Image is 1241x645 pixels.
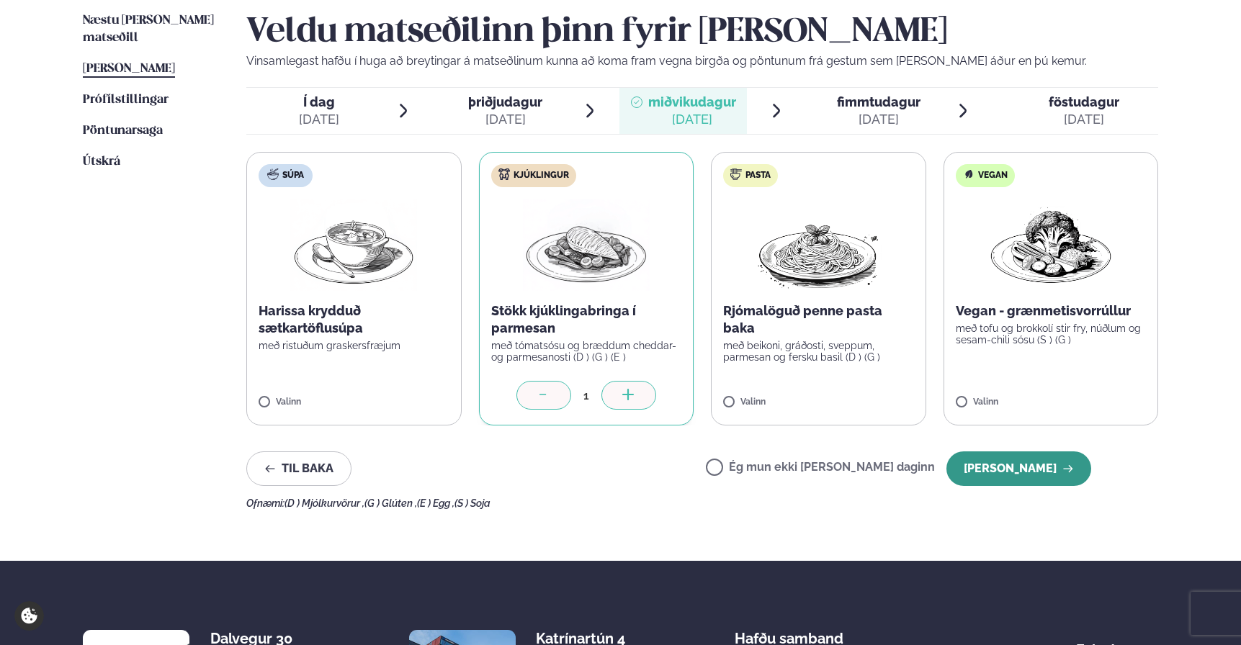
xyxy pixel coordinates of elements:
a: Prófílstillingar [83,91,169,109]
span: þriðjudagur [468,94,542,109]
div: [DATE] [648,111,736,128]
span: miðvikudagur [648,94,736,109]
p: Vegan - grænmetisvorrúllur [956,302,1147,320]
p: með ristuðum graskersfræjum [259,340,449,351]
p: Harissa krydduð sætkartöflusúpa [259,302,449,337]
span: Vegan [978,170,1008,181]
span: Í dag [299,94,339,111]
h2: Veldu matseðilinn þinn fyrir [PERSON_NAME] [246,12,1158,53]
a: Útskrá [83,153,120,171]
span: Pasta [745,170,771,181]
span: fimmtudagur [837,94,920,109]
a: Cookie settings [14,601,44,631]
div: 1 [571,387,601,404]
span: föstudagur [1049,94,1119,109]
div: Ofnæmi: [246,497,1158,509]
span: Súpa [282,170,304,181]
span: (E ) Egg , [417,497,454,509]
img: pasta.svg [730,168,742,180]
p: Stökk kjúklingabringa í parmesan [491,302,682,337]
a: Næstu [PERSON_NAME] matseðill [83,12,218,47]
div: [DATE] [299,111,339,128]
p: með tómatsósu og bræddum cheddar- og parmesanosti (D ) (G ) (E ) [491,340,682,363]
img: Spagetti.png [755,199,882,291]
p: Rjómalöguð penne pasta baka [723,302,914,337]
div: [DATE] [837,111,920,128]
span: (S ) Soja [454,497,490,509]
img: Vegan.png [987,199,1114,291]
span: [PERSON_NAME] [83,63,175,75]
p: með beikoni, gráðosti, sveppum, parmesan og fersku basil (D ) (G ) [723,340,914,363]
span: Prófílstillingar [83,94,169,106]
span: (D ) Mjólkurvörur , [285,497,364,509]
span: Útskrá [83,155,120,168]
img: Soup.png [290,199,417,291]
img: soup.svg [267,168,279,180]
img: Vegan.svg [963,168,975,180]
a: Pöntunarsaga [83,122,163,140]
span: Næstu [PERSON_NAME] matseðill [83,14,214,44]
button: Til baka [246,451,351,486]
span: Pöntunarsaga [83,125,163,137]
img: Chicken-breast.png [523,199,650,291]
button: [PERSON_NAME] [946,451,1091,486]
span: (G ) Glúten , [364,497,417,509]
p: með tofu og brokkolí stir fry, núðlum og sesam-chili sósu (S ) (G ) [956,322,1147,346]
span: Kjúklingur [514,170,569,181]
p: Vinsamlegast hafðu í huga að breytingar á matseðlinum kunna að koma fram vegna birgða og pöntunum... [246,53,1158,70]
img: chicken.svg [498,168,510,180]
div: [DATE] [468,111,542,128]
div: [DATE] [1049,111,1119,128]
a: [PERSON_NAME] [83,60,175,78]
